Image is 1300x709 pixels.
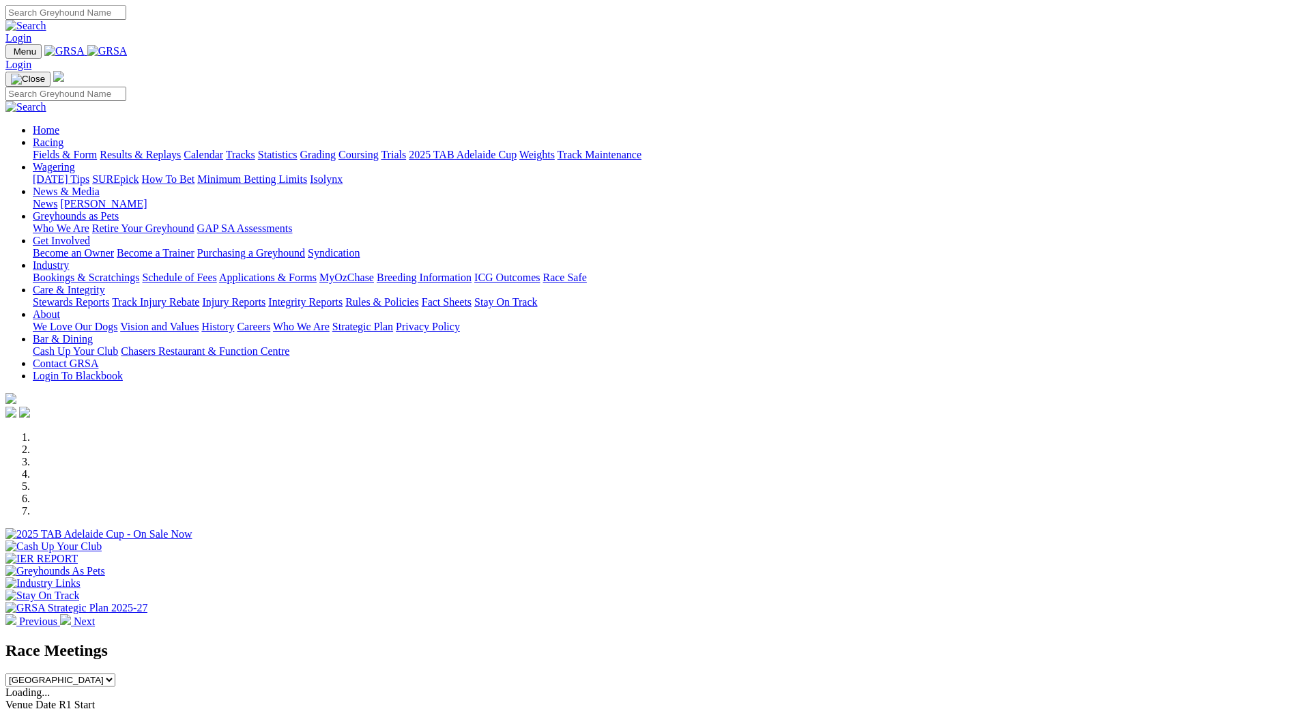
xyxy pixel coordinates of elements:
span: Previous [19,616,57,627]
img: Close [11,74,45,85]
a: Get Involved [33,235,90,246]
div: Get Involved [33,247,1295,259]
a: Isolynx [310,173,343,185]
a: Chasers Restaurant & Function Centre [121,345,289,357]
img: logo-grsa-white.png [53,71,64,82]
div: Care & Integrity [33,296,1295,308]
a: GAP SA Assessments [197,222,293,234]
a: Calendar [184,149,223,160]
a: Injury Reports [202,296,265,308]
a: Login [5,32,31,44]
img: Cash Up Your Club [5,540,102,553]
a: Industry [33,259,69,271]
a: Next [60,616,95,627]
img: Greyhounds As Pets [5,565,105,577]
a: Track Injury Rebate [112,296,199,308]
img: GRSA [87,45,128,57]
a: Coursing [338,149,379,160]
a: Schedule of Fees [142,272,216,283]
a: Bookings & Scratchings [33,272,139,283]
a: Greyhounds as Pets [33,210,119,222]
img: twitter.svg [19,407,30,418]
a: About [33,308,60,320]
div: Industry [33,272,1295,284]
a: Previous [5,616,60,627]
a: [DATE] Tips [33,173,89,185]
a: Stewards Reports [33,296,109,308]
a: MyOzChase [319,272,374,283]
button: Toggle navigation [5,72,50,87]
img: facebook.svg [5,407,16,418]
a: Fields & Form [33,149,97,160]
a: Statistics [258,149,298,160]
img: Search [5,101,46,113]
a: Integrity Reports [268,296,343,308]
h2: Race Meetings [5,641,1295,660]
img: Industry Links [5,577,81,590]
a: Become an Owner [33,247,114,259]
img: GRSA [44,45,85,57]
img: IER REPORT [5,553,78,565]
a: Tracks [226,149,255,160]
a: Race Safe [543,272,586,283]
div: Bar & Dining [33,345,1295,358]
a: Cash Up Your Club [33,345,118,357]
a: Stay On Track [474,296,537,308]
div: About [33,321,1295,333]
a: Racing [33,136,63,148]
a: Home [33,124,59,136]
a: Bar & Dining [33,333,93,345]
a: Applications & Forms [219,272,317,283]
input: Search [5,5,126,20]
a: News & Media [33,186,100,197]
a: Become a Trainer [117,247,194,259]
img: logo-grsa-white.png [5,393,16,404]
a: Wagering [33,161,75,173]
a: Retire Your Greyhound [92,222,194,234]
a: Rules & Policies [345,296,419,308]
a: Privacy Policy [396,321,460,332]
input: Search [5,87,126,101]
a: Who We Are [273,321,330,332]
img: 2025 TAB Adelaide Cup - On Sale Now [5,528,192,540]
span: Loading... [5,686,50,698]
div: Racing [33,149,1295,161]
a: Contact GRSA [33,358,98,369]
a: Track Maintenance [558,149,641,160]
span: Next [74,616,95,627]
a: News [33,198,57,209]
a: Trials [381,149,406,160]
a: Results & Replays [100,149,181,160]
a: Grading [300,149,336,160]
div: Greyhounds as Pets [33,222,1295,235]
a: History [201,321,234,332]
a: Login To Blackbook [33,370,123,381]
img: Search [5,20,46,32]
a: Who We Are [33,222,89,234]
a: Strategic Plan [332,321,393,332]
a: SUREpick [92,173,139,185]
a: Vision and Values [120,321,199,332]
a: We Love Our Dogs [33,321,117,332]
a: Care & Integrity [33,284,105,295]
a: ICG Outcomes [474,272,540,283]
div: Wagering [33,173,1295,186]
a: Syndication [308,247,360,259]
a: [PERSON_NAME] [60,198,147,209]
a: Breeding Information [377,272,472,283]
a: Minimum Betting Limits [197,173,307,185]
a: Weights [519,149,555,160]
a: How To Bet [142,173,195,185]
a: 2025 TAB Adelaide Cup [409,149,517,160]
a: Careers [237,321,270,332]
img: chevron-left-pager-white.svg [5,614,16,625]
div: News & Media [33,198,1295,210]
img: chevron-right-pager-white.svg [60,614,71,625]
img: Stay On Track [5,590,79,602]
a: Purchasing a Greyhound [197,247,305,259]
span: Menu [14,46,36,57]
img: GRSA Strategic Plan 2025-27 [5,602,147,614]
a: Fact Sheets [422,296,472,308]
button: Toggle navigation [5,44,42,59]
a: Login [5,59,31,70]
